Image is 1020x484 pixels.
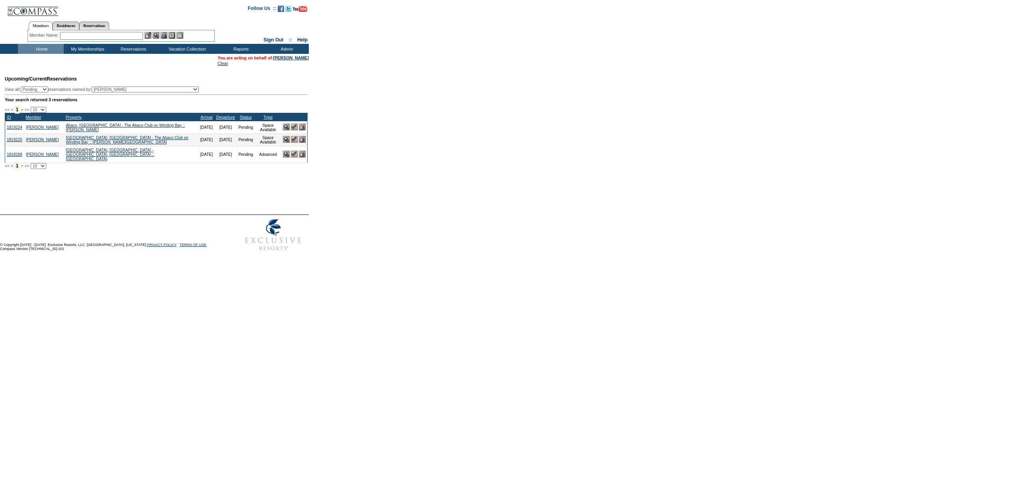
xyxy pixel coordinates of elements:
[5,163,10,168] span: <<
[237,134,255,146] td: Pending
[177,32,183,39] img: b_calculator.gif
[291,151,298,157] img: Confirm Reservation
[299,124,306,130] img: Cancel Reservation
[293,8,307,13] a: Subscribe to our YouTube Channel
[218,61,228,66] a: Clear
[263,44,309,54] td: Admin
[21,107,23,112] span: >
[24,163,29,168] span: >>
[5,107,10,112] span: <<
[218,55,309,60] span: You are acting on behalf of:
[293,6,307,12] img: Subscribe to our YouTube Channel
[7,138,22,142] a: 1819225
[161,32,167,39] img: Impersonate
[285,6,292,12] img: Follow us on Twitter
[66,136,188,144] a: [GEOGRAPHIC_DATA], [GEOGRAPHIC_DATA] - The Abaco Club on Winding Bay :: [PERSON_NAME][GEOGRAPHIC_...
[215,134,237,146] td: [DATE]
[26,152,59,157] a: [PERSON_NAME]
[5,76,47,82] span: Upcoming/Current
[237,146,255,163] td: Pending
[147,243,177,247] a: PRIVACY POLICY
[237,121,255,134] td: Pending
[7,115,11,120] a: ID
[64,44,110,54] td: My Memberships
[26,138,59,142] a: [PERSON_NAME]
[278,6,284,12] img: Become our fan on Facebook
[297,37,308,43] a: Help
[155,44,217,54] td: Vacation Collection
[215,146,237,163] td: [DATE]
[18,44,64,54] td: Home
[285,8,292,13] a: Follow us on Twitter
[198,146,214,163] td: [DATE]
[21,163,23,168] span: >
[180,243,207,247] a: TERMS OF USE
[66,123,185,132] a: Abaco, [GEOGRAPHIC_DATA] - The Abaco Club on Winding Bay :: [PERSON_NAME]
[79,22,109,30] a: Reservations
[15,162,20,170] span: 1
[66,148,154,161] a: [GEOGRAPHIC_DATA], [GEOGRAPHIC_DATA] - [GEOGRAPHIC_DATA], [GEOGRAPHIC_DATA] :: [GEOGRAPHIC_DATA]
[278,8,284,13] a: Become our fan on Facebook
[200,115,212,120] a: Arrival
[289,37,292,43] span: ::
[263,115,273,120] a: Type
[291,124,298,130] img: Confirm Reservation
[237,215,309,255] img: Exclusive Resorts
[273,55,309,60] a: [PERSON_NAME]
[110,44,155,54] td: Reservations
[283,124,290,130] img: View Reservation
[217,44,263,54] td: Reports
[11,107,13,112] span: <
[283,136,290,143] img: View Reservation
[7,125,22,130] a: 1819224
[24,107,29,112] span: >>
[299,151,306,157] img: Cancel Reservation
[5,76,77,82] span: Reservations
[53,22,79,30] a: Residences
[216,115,235,120] a: Departure
[198,121,214,134] td: [DATE]
[29,22,53,30] a: Members
[25,115,41,120] a: Member
[7,152,22,157] a: 1818268
[291,136,298,143] img: Confirm Reservation
[255,121,281,134] td: Space Available
[5,97,308,102] div: Your search returned 3 reservations
[26,125,59,130] a: [PERSON_NAME]
[66,115,82,120] a: Property
[299,136,306,143] img: Cancel Reservation
[169,32,175,39] img: Reservations
[283,151,290,157] img: View Reservation
[255,134,281,146] td: Space Available
[215,121,237,134] td: [DATE]
[153,32,159,39] img: View
[240,115,252,120] a: Status
[11,163,13,168] span: <
[248,5,276,14] td: Follow Us ::
[263,37,283,43] a: Sign Out
[29,32,60,39] div: Member Name:
[15,106,20,114] span: 1
[145,32,151,39] img: b_edit.gif
[198,134,214,146] td: [DATE]
[255,146,281,163] td: Advanced
[5,87,202,92] div: View all: reservations owned by:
